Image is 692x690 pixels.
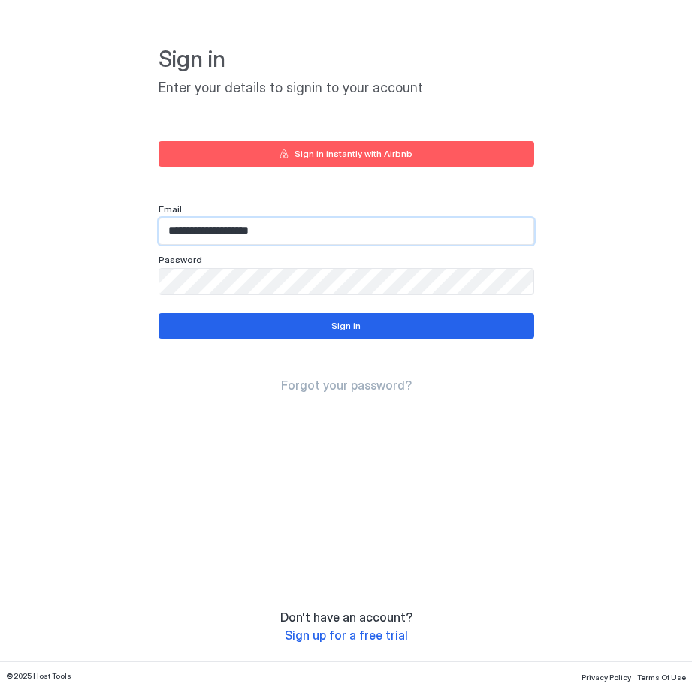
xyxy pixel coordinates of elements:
button: Sign in [159,313,534,339]
a: Terms Of Use [637,668,686,684]
input: Input Field [159,269,533,294]
div: Sign in [331,319,361,333]
iframe: Intercom live chat [15,639,51,675]
span: © 2025 Host Tools [6,671,71,681]
span: Sign up for a free trial [285,628,408,643]
span: Terms Of Use [637,673,686,682]
span: Sign in [159,45,534,74]
div: Sign in instantly with Airbnb [295,147,412,161]
span: Password [159,254,202,265]
span: Email [159,203,182,215]
a: Forgot your password? [281,378,412,393]
a: Privacy Policy [582,668,631,684]
a: Sign up for a free trial [285,628,408,643]
button: Sign in instantly with Airbnb [159,141,534,167]
input: Input Field [159,218,533,244]
span: Don't have an account? [280,610,412,625]
span: Privacy Policy [582,673,631,682]
span: Enter your details to signin to your account [159,80,534,97]
span: Forgot your password? [281,378,412,393]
